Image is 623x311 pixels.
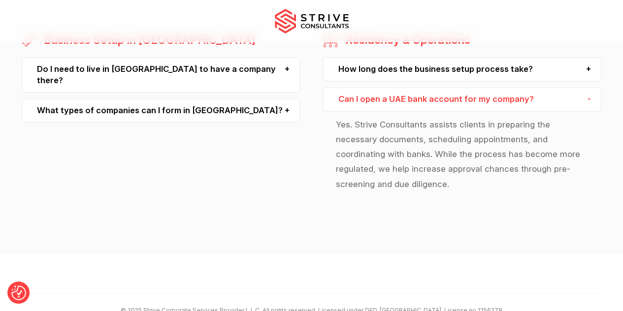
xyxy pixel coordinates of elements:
div: How long does the business setup process take? [323,57,601,81]
img: main-logo.svg [275,9,349,33]
p: Yes. Strive Consultants assists clients in preparing the necessary documents, scheduling appointm... [336,117,589,191]
div: What types of companies can I form in [GEOGRAPHIC_DATA]? [22,98,300,123]
button: Consent Preferences [11,285,26,300]
img: Revisit consent button [11,285,26,300]
div: Do I need to live in [GEOGRAPHIC_DATA] to have a company there? [22,57,300,92]
div: Can I open a UAE bank account for my company? [323,87,601,111]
